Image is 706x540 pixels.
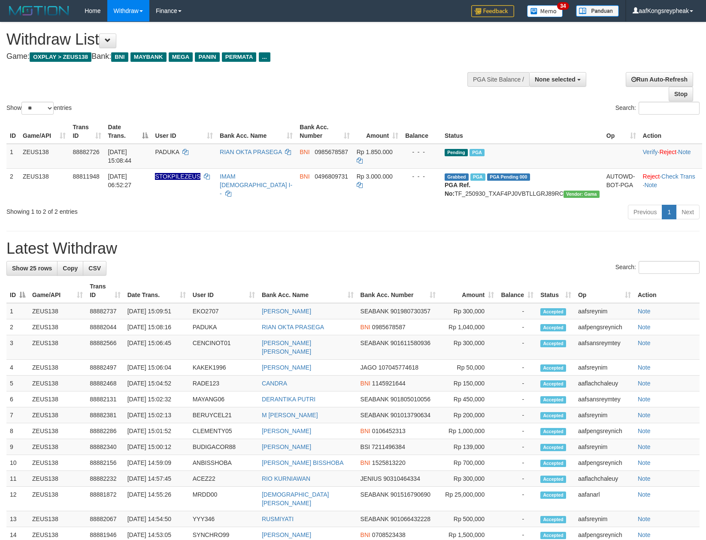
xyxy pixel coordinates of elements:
span: None selected [535,76,576,83]
a: Reject [643,173,660,180]
span: Vendor URL: https://trx31.1velocity.biz [564,191,600,198]
td: - [497,423,537,439]
b: PGA Ref. No: [445,182,470,197]
span: Accepted [540,460,566,467]
h4: Game: Bank: [6,52,462,61]
a: Note [678,149,691,155]
a: Note [638,491,651,498]
span: JENIUS [361,475,382,482]
td: AUTOWD-BOT-PGA [603,168,639,201]
img: MOTION_logo.png [6,4,72,17]
td: Rp 50,000 [439,360,497,376]
span: BNI [111,52,128,62]
span: Accepted [540,516,566,523]
th: Date Trans.: activate to sort column ascending [124,279,189,303]
td: aafpengsreynich [575,423,634,439]
a: Reject [659,149,676,155]
td: 88881872 [86,487,124,511]
a: Note [638,516,651,522]
a: RIO KURNIAWAN [262,475,310,482]
th: ID [6,119,19,144]
a: Note [638,380,651,387]
th: Date Trans.: activate to sort column descending [105,119,152,144]
label: Search: [615,261,700,274]
td: 88882468 [86,376,124,391]
span: Accepted [540,324,566,331]
td: aafpengsreynich [575,455,634,471]
td: ZEUS138 [29,376,86,391]
td: Rp 1,000,000 [439,423,497,439]
td: - [497,439,537,455]
td: 88882497 [86,360,124,376]
div: - - - [405,172,438,181]
td: 88882131 [86,391,124,407]
td: ZEUS138 [29,455,86,471]
td: BERUYCEL21 [189,407,258,423]
a: Note [638,459,651,466]
td: aafsreynim [575,511,634,527]
a: Next [676,205,700,219]
td: - [497,335,537,360]
td: 13 [6,511,29,527]
select: Showentries [21,102,54,115]
span: Copy 901805010056 to clipboard [391,396,430,403]
span: [DATE] 06:52:27 [108,173,132,188]
div: - - - [405,148,438,156]
h1: Withdraw List [6,31,462,48]
td: 12 [6,487,29,511]
a: [DEMOGRAPHIC_DATA][PERSON_NAME] [262,491,329,507]
span: BNI [300,173,309,180]
span: 88882726 [73,149,99,155]
th: Bank Acc. Name: activate to sort column ascending [216,119,296,144]
td: 5 [6,376,29,391]
td: aafsansreymtey [575,391,634,407]
a: RIAN OKTA PRASEGA [262,324,324,331]
a: CSV [83,261,106,276]
td: ZEUS138 [29,511,86,527]
a: CANDRA [262,380,287,387]
th: Trans ID: activate to sort column ascending [86,279,124,303]
a: Note [638,412,651,419]
span: Pending [445,149,468,156]
span: SEABANK [361,396,389,403]
a: Copy [57,261,83,276]
th: Game/API: activate to sort column ascending [19,119,69,144]
td: ZEUS138 [29,391,86,407]
td: 10 [6,455,29,471]
span: MAYBANK [130,52,167,62]
span: Accepted [540,532,566,539]
td: aafsansreymtey [575,335,634,360]
td: 2 [6,168,19,201]
td: BUDIGACOR88 [189,439,258,455]
a: Note [638,308,651,315]
label: Show entries [6,102,72,115]
td: [DATE] 14:59:09 [124,455,189,471]
span: Rp 1.850.000 [357,149,393,155]
td: 3 [6,335,29,360]
span: Accepted [540,380,566,388]
div: PGA Site Balance / [467,72,529,87]
td: · · [639,168,702,201]
td: - [497,487,537,511]
span: BNI [361,459,370,466]
td: 6 [6,391,29,407]
label: Search: [615,102,700,115]
th: User ID: activate to sort column ascending [189,279,258,303]
span: JAGO [361,364,377,371]
span: BNI [361,531,370,538]
td: 88882381 [86,407,124,423]
td: [DATE] 14:54:50 [124,511,189,527]
th: Amount: activate to sort column ascending [353,119,402,144]
span: BSI [361,443,370,450]
span: BNI [361,380,370,387]
td: Rp 1,040,000 [439,319,497,335]
td: ZEUS138 [29,335,86,360]
span: MEGA [169,52,193,62]
th: ID: activate to sort column descending [6,279,29,303]
a: RIAN OKTA PRASEGA [220,149,282,155]
a: Previous [628,205,662,219]
span: SEABANK [361,516,389,522]
td: 11 [6,471,29,487]
span: CSV [88,265,101,272]
a: Note [638,428,651,434]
